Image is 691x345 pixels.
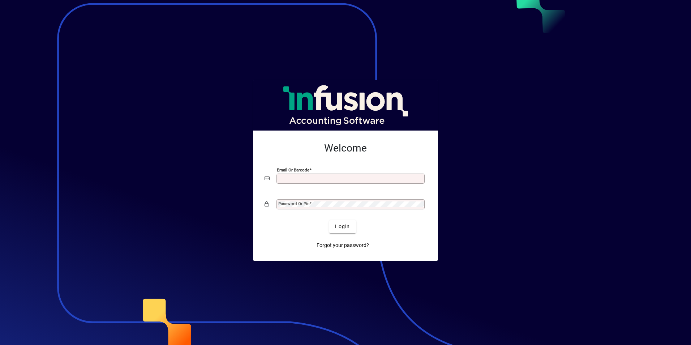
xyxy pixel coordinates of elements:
a: Forgot your password? [314,239,372,252]
span: Forgot your password? [317,242,369,249]
span: Login [335,223,350,230]
mat-label: Password or Pin [278,201,309,206]
mat-label: Email or Barcode [277,167,309,172]
h2: Welcome [265,142,426,154]
button: Login [329,220,356,233]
